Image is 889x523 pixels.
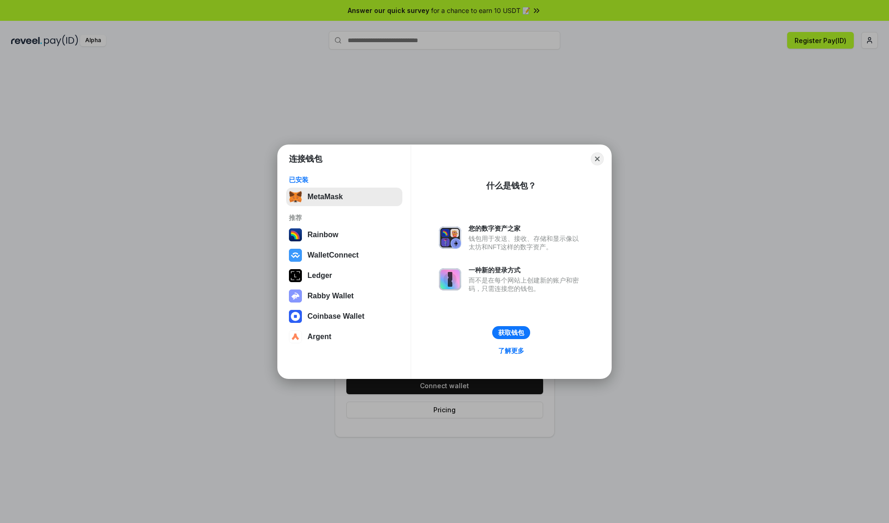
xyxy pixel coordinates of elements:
[289,190,302,203] img: svg+xml,%3Csvg%20fill%3D%22none%22%20height%3D%2233%22%20viewBox%3D%220%200%2035%2033%22%20width%...
[498,347,524,355] div: 了解更多
[498,328,524,337] div: 获取钱包
[289,176,400,184] div: 已安装
[286,328,402,346] button: Argent
[469,224,583,233] div: 您的数字资产之家
[486,180,536,191] div: 什么是钱包？
[307,231,338,239] div: Rainbow
[307,333,332,341] div: Argent
[289,290,302,302] img: svg+xml,%3Csvg%20xmlns%3D%22http%3A%2F%2Fwww.w3.org%2F2000%2Fsvg%22%20fill%3D%22none%22%20viewBox...
[289,153,322,164] h1: 连接钱包
[289,214,400,222] div: 推荐
[286,266,402,285] button: Ledger
[469,234,583,251] div: 钱包用于发送、接收、存储和显示像以太坊和NFT这样的数字资产。
[492,326,530,339] button: 获取钱包
[591,152,604,165] button: Close
[286,188,402,206] button: MetaMask
[469,266,583,274] div: 一种新的登录方式
[289,249,302,262] img: svg+xml,%3Csvg%20width%3D%2228%22%20height%3D%2228%22%20viewBox%3D%220%200%2028%2028%22%20fill%3D...
[307,251,359,259] div: WalletConnect
[289,330,302,343] img: svg+xml,%3Csvg%20width%3D%2228%22%20height%3D%2228%22%20viewBox%3D%220%200%2028%2028%22%20fill%3D...
[493,345,530,357] a: 了解更多
[307,193,343,201] div: MetaMask
[289,228,302,241] img: svg+xml,%3Csvg%20width%3D%22120%22%20height%3D%22120%22%20viewBox%3D%220%200%20120%20120%22%20fil...
[439,227,461,249] img: svg+xml,%3Csvg%20xmlns%3D%22http%3A%2F%2Fwww.w3.org%2F2000%2Fsvg%22%20fill%3D%22none%22%20viewBox...
[307,292,354,300] div: Rabby Wallet
[439,268,461,290] img: svg+xml,%3Csvg%20xmlns%3D%22http%3A%2F%2Fwww.w3.org%2F2000%2Fsvg%22%20fill%3D%22none%22%20viewBox...
[307,312,364,321] div: Coinbase Wallet
[289,310,302,323] img: svg+xml,%3Csvg%20width%3D%2228%22%20height%3D%2228%22%20viewBox%3D%220%200%2028%2028%22%20fill%3D...
[307,271,332,280] div: Ledger
[286,287,402,305] button: Rabby Wallet
[289,269,302,282] img: svg+xml,%3Csvg%20xmlns%3D%22http%3A%2F%2Fwww.w3.org%2F2000%2Fsvg%22%20width%3D%2228%22%20height%3...
[286,226,402,244] button: Rainbow
[286,246,402,265] button: WalletConnect
[469,276,583,293] div: 而不是在每个网站上创建新的账户和密码，只需连接您的钱包。
[286,307,402,326] button: Coinbase Wallet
